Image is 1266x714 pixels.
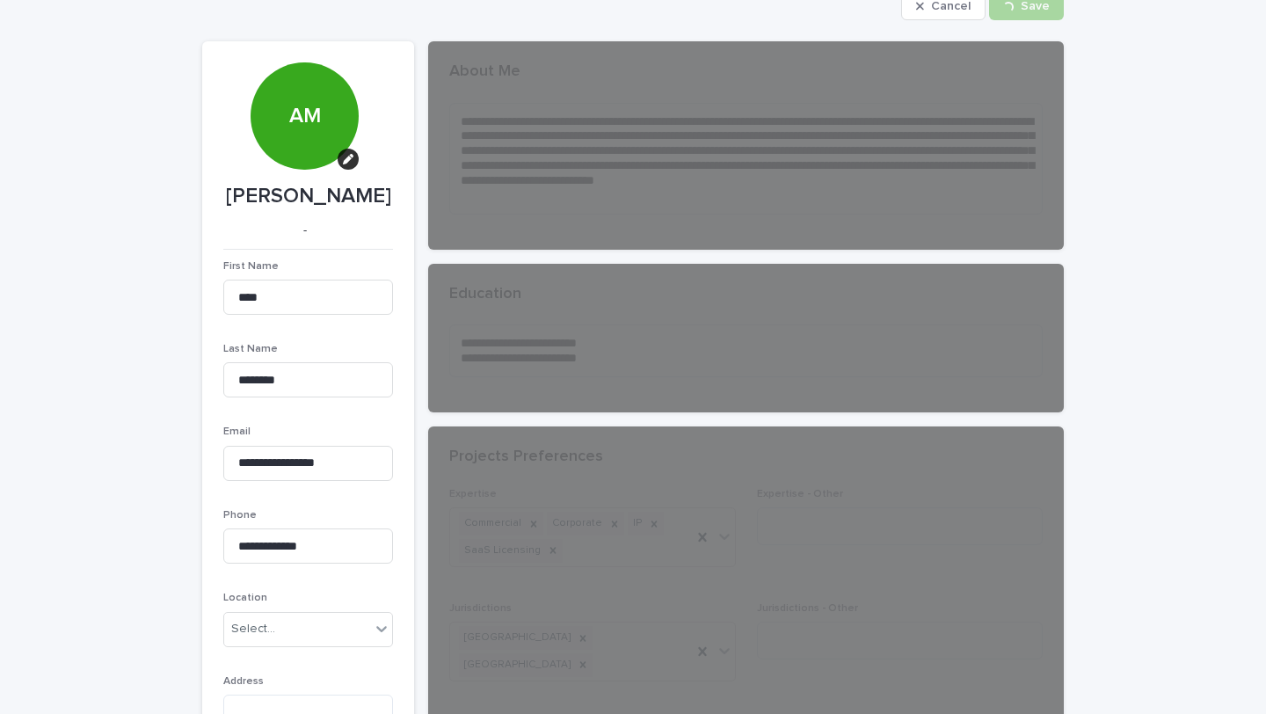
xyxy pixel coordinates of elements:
[223,593,267,603] span: Location
[223,261,279,272] span: First Name
[223,676,264,687] span: Address
[223,426,251,437] span: Email
[231,620,275,638] div: Select...
[223,344,278,354] span: Last Name
[223,510,257,521] span: Phone
[223,184,393,209] p: [PERSON_NAME]
[223,223,386,238] p: -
